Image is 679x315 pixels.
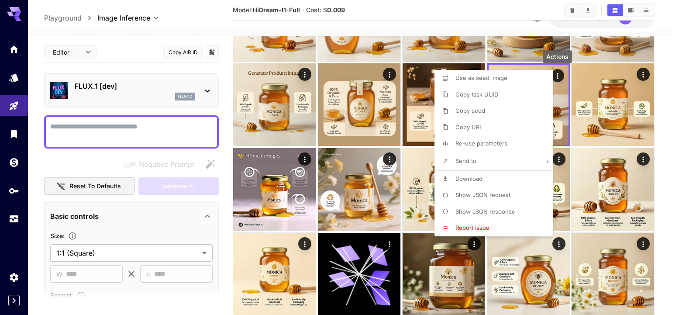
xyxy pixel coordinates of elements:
span: Copy URL [455,124,483,131]
span: Report issue [455,224,489,231]
span: Re-use parameters [455,140,507,147]
span: Copy task UUID [455,91,498,98]
span: Show JSON response [455,208,515,215]
span: Copy seed [455,107,485,114]
span: Use as seed image [455,74,507,81]
span: Show JSON request [455,191,510,198]
div: Actions [543,50,572,63]
span: Send to [455,157,476,164]
span: Download [455,175,483,182]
